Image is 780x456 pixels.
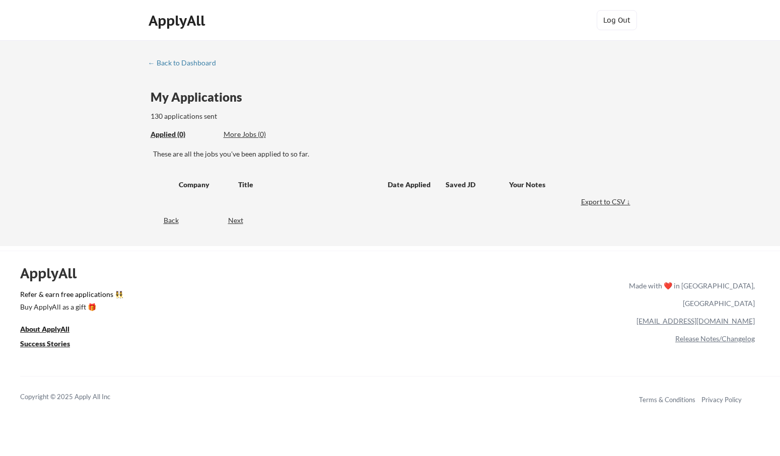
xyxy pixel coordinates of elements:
div: Next [228,215,255,225]
div: ApplyAll [20,265,88,282]
div: These are all the jobs you've been applied to so far. [151,129,216,140]
div: My Applications [151,91,250,103]
div: 130 applications sent [151,111,345,121]
div: These are all the jobs you've been applied to so far. [153,149,633,159]
div: These are job applications we think you'd be a good fit for, but couldn't apply you to automatica... [224,129,298,140]
a: About ApplyAll [20,324,84,336]
div: Back [148,215,179,225]
div: Buy ApplyAll as a gift 🎁 [20,303,121,311]
div: More Jobs (0) [224,129,298,139]
a: Success Stories [20,338,84,351]
div: Your Notes [509,180,624,190]
div: Export to CSV ↓ [581,197,633,207]
u: About ApplyAll [20,325,69,333]
a: Release Notes/Changelog [675,334,755,343]
a: Terms & Conditions [639,396,695,404]
div: Title [238,180,378,190]
a: Privacy Policy [701,396,742,404]
div: Copyright © 2025 Apply All Inc [20,392,136,402]
div: ApplyAll [149,12,208,29]
div: ← Back to Dashboard [148,59,224,66]
a: [EMAIL_ADDRESS][DOMAIN_NAME] [636,317,755,325]
div: Made with ❤️ in [GEOGRAPHIC_DATA], [GEOGRAPHIC_DATA] [625,277,755,312]
a: Buy ApplyAll as a gift 🎁 [20,301,121,314]
a: Refer & earn free applications 👯‍♀️ [20,291,418,301]
u: Success Stories [20,339,70,348]
div: Date Applied [388,180,432,190]
button: Log Out [597,10,637,30]
a: ← Back to Dashboard [148,59,224,69]
div: Applied (0) [151,129,216,139]
div: Saved JD [446,175,509,193]
div: Company [179,180,229,190]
